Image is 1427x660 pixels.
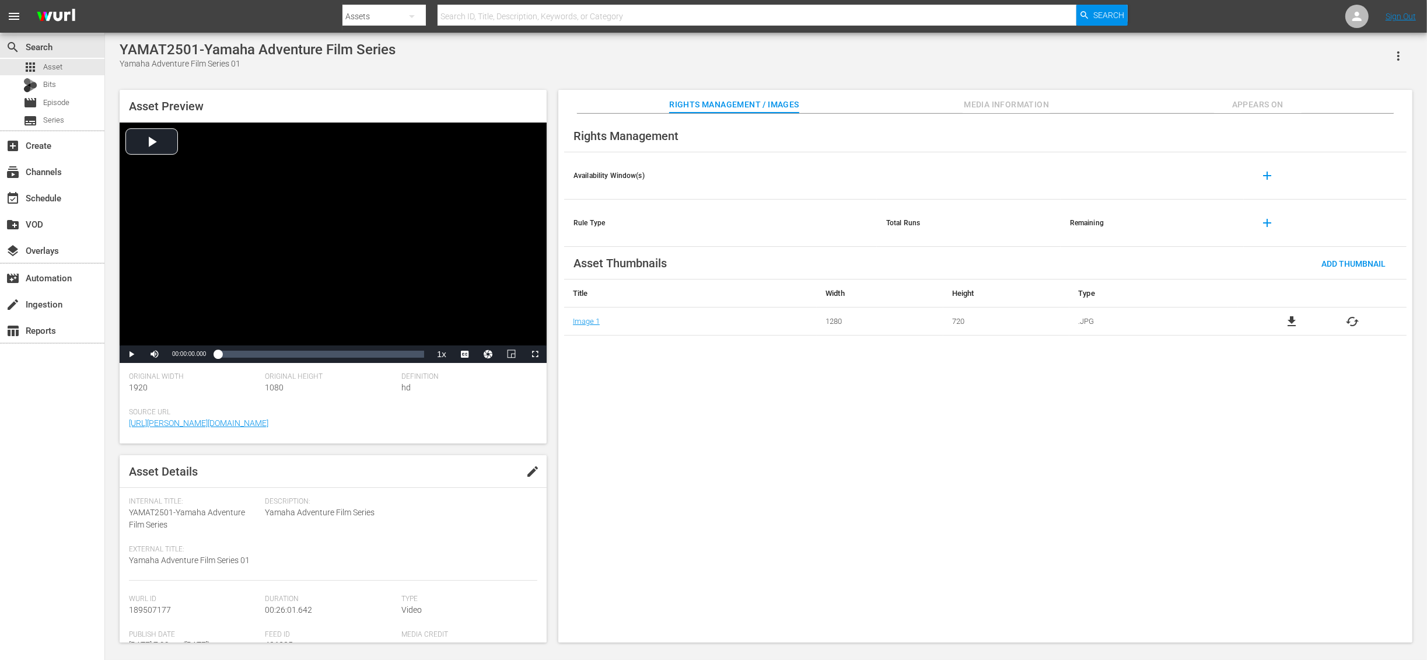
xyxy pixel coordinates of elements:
span: Type [401,595,531,604]
button: Search [1076,5,1128,26]
span: Feed ID [265,630,395,640]
a: Sign Out [1386,12,1416,21]
span: Asset [23,60,37,74]
button: Mute [143,345,166,363]
span: Wurl Id [129,595,259,604]
span: 00:00:00.000 [172,351,206,357]
span: Media Credit [401,630,531,640]
span: Rights Management / Images [669,97,799,112]
th: Width [817,280,943,308]
a: file_download [1285,315,1299,329]
span: [DATE] 7:00 pm ( [DATE] ) [129,640,211,649]
span: Asset [43,61,62,73]
a: Image 1 [573,317,600,326]
span: 00:26:01.642 [265,605,312,614]
div: YAMAT2501-Yamaha Adventure Film Series [120,41,396,58]
img: ans4CAIJ8jUAAAAAAAAAAAAAAAAAAAAAAAAgQb4GAAAAAAAAAAAAAAAAAAAAAAAAJMjXAAAAAAAAAAAAAAAAAAAAAAAAgAT5G... [28,3,84,30]
span: YAMAT2501-Yamaha Adventure Film Series [129,508,245,529]
span: Bits [43,79,56,90]
span: Source Url [129,408,531,417]
span: Episode [43,97,69,109]
button: Play [120,345,143,363]
div: Progress Bar [218,351,424,358]
th: Height [943,280,1070,308]
div: Yamaha Adventure Film Series 01 [120,58,396,70]
span: Create [6,139,20,153]
span: Asset Thumbnails [573,256,667,270]
th: Rule Type [564,200,877,247]
button: Captions [453,345,477,363]
a: [URL][PERSON_NAME][DOMAIN_NAME] [129,418,268,428]
span: Original Width [129,372,259,382]
span: Original Height [265,372,395,382]
span: hd [401,383,411,392]
span: Video [401,605,422,614]
span: Ingestion [6,298,20,312]
span: Appears On [1214,97,1302,112]
span: Episode [23,96,37,110]
span: Search [6,40,20,54]
td: 1280 [817,308,943,336]
span: Asset Details [129,465,198,479]
span: Rights Management [573,129,678,143]
button: cached [1346,315,1360,329]
span: edit [526,465,540,479]
span: Overlays [6,244,20,258]
span: menu [7,9,21,23]
span: Publish Date [129,630,259,640]
span: Series [43,114,64,126]
span: 1080 [265,383,284,392]
button: Fullscreen [523,345,547,363]
th: Remaining [1061,200,1244,247]
span: 1920 [129,383,148,392]
span: Channels [6,165,20,179]
th: Type [1069,280,1238,308]
span: Search [1093,5,1124,26]
span: Reports [6,324,20,338]
span: Definition [401,372,531,382]
span: Yamaha Adventure Film Series 01 [129,556,250,565]
button: Jump To Time [477,345,500,363]
button: Add Thumbnail [1312,253,1395,274]
button: Picture-in-Picture [500,345,523,363]
span: External Title: [129,545,259,554]
td: 720 [943,308,1070,336]
th: Availability Window(s) [564,152,877,200]
span: add [1260,216,1274,230]
span: Series [23,114,37,128]
div: Video Player [120,123,547,363]
span: add [1260,169,1274,183]
span: Add Thumbnail [1312,259,1395,268]
button: Playback Rate [430,345,453,363]
div: Bits [23,78,37,92]
button: add [1253,162,1281,190]
span: VOD [6,218,20,232]
span: Duration [265,595,395,604]
span: Asset Preview [129,99,204,113]
td: .JPG [1069,308,1238,336]
span: Media Information [963,97,1050,112]
span: Yamaha Adventure Film Series [265,507,531,519]
span: Description: [265,497,531,507]
span: Schedule [6,191,20,205]
button: edit [519,458,547,486]
span: Internal Title: [129,497,259,507]
span: 189507177 [129,605,171,614]
button: add [1253,209,1281,237]
th: Total Runs [877,200,1061,247]
th: Title [564,280,817,308]
span: 426325 [265,640,293,649]
span: Automation [6,271,20,285]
